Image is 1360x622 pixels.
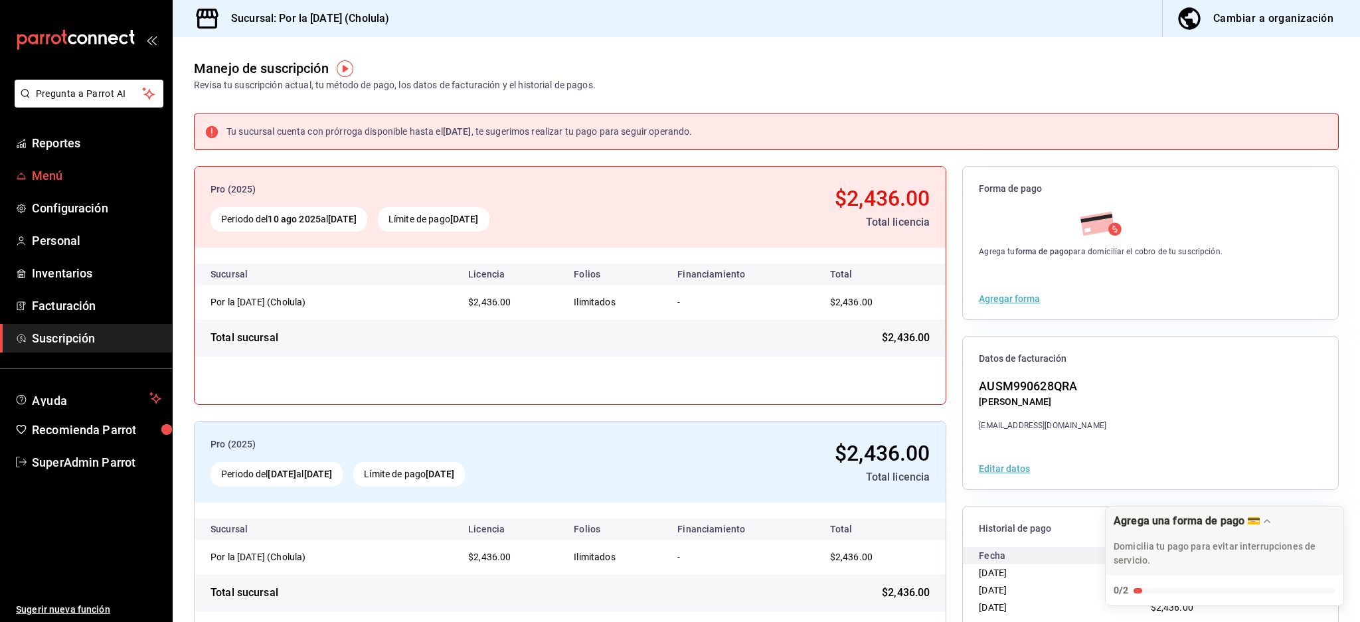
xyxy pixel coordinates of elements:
[211,295,343,309] div: Por la [DATE] (Cholula)
[443,126,471,137] strong: [DATE]
[1114,514,1260,527] div: Agrega una forma de pago 💳
[979,599,1150,616] div: [DATE]
[1114,583,1128,597] div: 0/2
[814,264,946,285] th: Total
[882,585,930,601] span: $2,436.00
[830,297,873,307] span: $2,436.00
[563,518,667,540] th: Folios
[32,167,161,185] span: Menú
[1015,247,1069,256] strong: forma de pago
[667,518,813,540] th: Financiamiento
[32,232,161,250] span: Personal
[667,214,930,230] div: Total licencia
[830,552,873,562] span: $2,436.00
[378,207,489,232] div: Límite de pago
[1105,506,1344,606] div: Agrega una forma de pago 💳
[1151,602,1193,613] span: $2,436.00
[211,462,343,487] div: Periodo del al
[979,352,1322,365] span: Datos de facturación
[1106,506,1343,605] button: Expand Checklist
[32,453,161,471] span: SuperAdmin Parrot
[667,540,813,574] td: -
[211,295,343,309] div: Por la Mañana (Cholula)
[458,264,563,285] th: Licencia
[468,552,511,562] span: $2,436.00
[268,214,320,224] strong: 10 ago 2025
[328,214,357,224] strong: [DATE]
[979,294,1040,303] button: Agregar forma
[32,134,161,152] span: Reportes
[458,518,563,540] th: Licencia
[268,469,296,479] strong: [DATE]
[337,60,353,77] img: Tooltip marker
[32,390,144,406] span: Ayuda
[16,603,161,617] span: Sugerir nueva función
[220,11,389,27] h3: Sucursal: Por la [DATE] (Cholula)
[226,125,692,139] div: Tu sucursal cuenta con prórroga disponible hasta el , te sugerimos realizar tu pago para seguir o...
[146,35,157,45] button: open_drawer_menu
[979,183,1322,195] span: Forma de pago
[211,550,343,564] div: Por la Mañana (Cholula)
[32,421,161,439] span: Recomienda Parrot
[32,199,161,217] span: Configuración
[979,246,1223,258] div: Agrega tu para domiciliar el cobro de tu suscripción.
[211,437,645,451] div: Pro (2025)
[667,264,813,285] th: Financiamiento
[979,395,1106,409] div: [PERSON_NAME]
[194,78,596,92] div: Revisa tu suscripción actual, tu método de pago, los datos de facturación y el historial de pagos.
[211,269,284,279] div: Sucursal
[979,564,1150,582] div: [DATE]
[32,329,161,347] span: Suscripción
[211,550,343,564] div: Por la [DATE] (Cholula)
[15,80,163,108] button: Pregunta a Parrot AI
[304,469,333,479] strong: [DATE]
[835,186,930,211] span: $2,436.00
[194,58,329,78] div: Manejo de suscripción
[32,264,161,282] span: Inventarios
[814,518,946,540] th: Total
[1106,506,1343,576] div: Drag to move checklist
[450,214,479,224] strong: [DATE]
[353,462,465,487] div: Límite de pago
[563,285,667,319] td: Ilimitados
[211,585,278,601] div: Total sucursal
[1114,540,1335,568] p: Domicilia tu pago para evitar interrupciones de servicio.
[211,330,278,346] div: Total sucursal
[36,87,143,101] span: Pregunta a Parrot AI
[979,582,1150,599] div: [DATE]
[563,264,667,285] th: Folios
[979,464,1030,473] button: Editar datos
[979,420,1106,431] div: [EMAIL_ADDRESS][DOMAIN_NAME]
[667,285,813,319] td: -
[979,547,1150,564] div: Fecha
[882,330,930,346] span: $2,436.00
[563,540,667,574] td: Ilimitados
[655,469,930,485] div: Total licencia
[211,183,657,196] div: Pro (2025)
[211,524,284,534] div: Sucursal
[979,522,1322,535] span: Historial de pago
[835,441,930,466] span: $2,436.00
[979,377,1106,395] div: AUSM990628QRA
[211,207,367,232] div: Periodo del al
[468,297,511,307] span: $2,436.00
[1213,9,1333,28] div: Cambiar a organización
[9,96,163,110] a: Pregunta a Parrot AI
[426,469,454,479] strong: [DATE]
[32,297,161,315] span: Facturación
